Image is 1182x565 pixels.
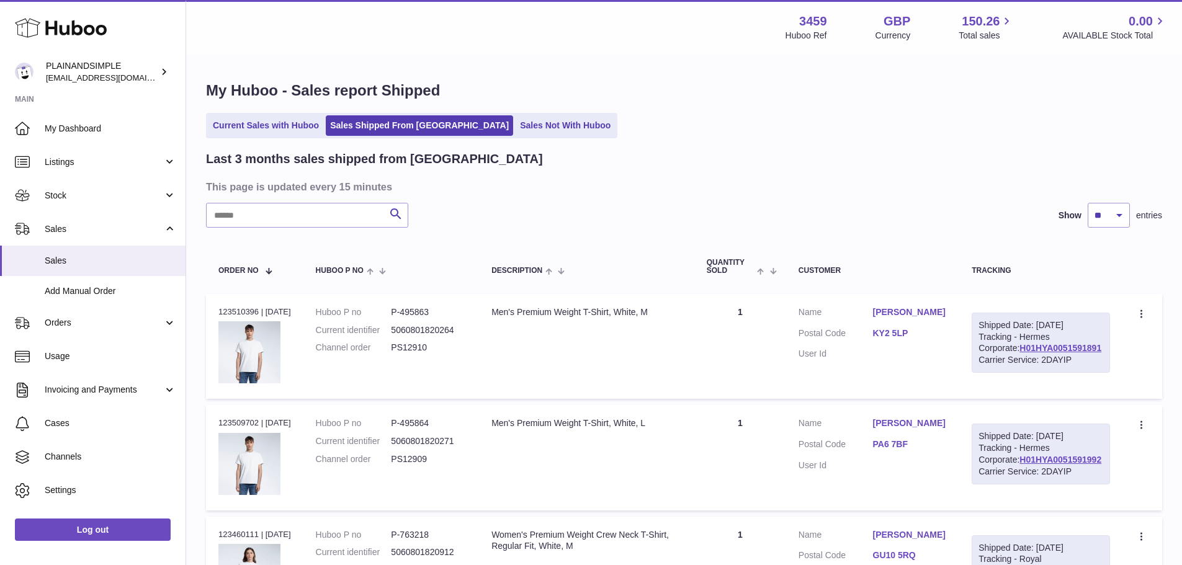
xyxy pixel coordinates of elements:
[391,417,467,429] dd: P-495864
[316,324,392,336] dt: Current identifier
[1062,30,1167,42] span: AVAILABLE Stock Total
[391,306,467,318] dd: P-495863
[799,327,873,342] dt: Postal Code
[391,435,467,447] dd: 5060801820271
[1059,210,1081,221] label: Show
[218,321,280,383] img: 34591727345696.jpeg
[45,223,163,235] span: Sales
[799,417,873,432] dt: Name
[218,267,259,275] span: Order No
[1019,343,1101,353] a: H01HYA0051591891
[491,267,542,275] span: Description
[1129,13,1153,30] span: 0.00
[978,430,1103,442] div: Shipped Date: [DATE]
[391,453,467,465] dd: PS12909
[208,115,323,136] a: Current Sales with Huboo
[799,529,873,544] dt: Name
[799,13,827,30] strong: 3459
[45,255,176,267] span: Sales
[884,13,910,30] strong: GBP
[45,156,163,168] span: Listings
[972,313,1110,373] div: Tracking - Hermes Corporate:
[391,546,467,558] dd: 5060801820912
[799,438,873,453] dt: Postal Code
[799,267,947,275] div: Customer
[45,384,163,396] span: Invoicing and Payments
[978,354,1103,366] div: Carrier Service: 2DAYIP
[873,438,947,450] a: PA6 7BF
[218,433,280,495] img: 34591727345691.jpeg
[972,424,1110,484] div: Tracking - Hermes Corporate:
[45,285,176,297] span: Add Manual Order
[978,542,1103,554] div: Shipped Date: [DATE]
[45,317,163,329] span: Orders
[1136,210,1162,221] span: entries
[391,529,467,541] dd: P-763218
[962,13,1000,30] span: 150.26
[15,518,171,541] a: Log out
[45,484,176,496] span: Settings
[15,63,34,81] img: internalAdmin-3459@internal.huboo.com
[1019,455,1101,465] a: H01HYA0051591992
[873,417,947,429] a: [PERSON_NAME]
[875,30,911,42] div: Currency
[799,549,873,564] dt: Postal Code
[978,466,1103,478] div: Carrier Service: 2DAYIP
[45,190,163,202] span: Stock
[694,405,786,510] td: 1
[326,115,513,136] a: Sales Shipped From [GEOGRAPHIC_DATA]
[694,294,786,399] td: 1
[516,115,615,136] a: Sales Not With Huboo
[873,327,947,339] a: KY2 5LP
[391,342,467,354] dd: PS12910
[873,306,947,318] a: [PERSON_NAME]
[799,348,873,360] dt: User Id
[316,435,392,447] dt: Current identifier
[218,529,291,540] div: 123460111 | [DATE]
[45,123,176,135] span: My Dashboard
[206,81,1162,100] h1: My Huboo - Sales report Shipped
[206,180,1159,194] h3: This page is updated every 15 minutes
[873,549,947,561] a: GU10 5RQ
[873,529,947,541] a: [PERSON_NAME]
[972,267,1110,275] div: Tracking
[316,546,392,558] dt: Current identifier
[316,306,392,318] dt: Huboo P no
[45,451,176,463] span: Channels
[959,30,1014,42] span: Total sales
[206,151,543,167] h2: Last 3 months sales shipped from [GEOGRAPHIC_DATA]
[316,453,392,465] dt: Channel order
[707,259,754,275] span: Quantity Sold
[45,350,176,362] span: Usage
[491,529,682,553] div: Women's Premium Weight Crew Neck T-Shirt, Regular Fit, White, M
[45,417,176,429] span: Cases
[799,306,873,321] dt: Name
[1062,13,1167,42] a: 0.00 AVAILABLE Stock Total
[46,73,182,82] span: [EMAIL_ADDRESS][DOMAIN_NAME]
[46,60,158,84] div: PLAINANDSIMPLE
[316,342,392,354] dt: Channel order
[799,460,873,471] dt: User Id
[786,30,827,42] div: Huboo Ref
[316,267,364,275] span: Huboo P no
[978,319,1103,331] div: Shipped Date: [DATE]
[959,13,1014,42] a: 150.26 Total sales
[491,306,682,318] div: Men's Premium Weight T-Shirt, White, M
[491,417,682,429] div: Men's Premium Weight T-Shirt, White, L
[391,324,467,336] dd: 5060801820264
[316,417,392,429] dt: Huboo P no
[316,529,392,541] dt: Huboo P no
[218,306,291,318] div: 123510396 | [DATE]
[218,417,291,429] div: 123509702 | [DATE]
